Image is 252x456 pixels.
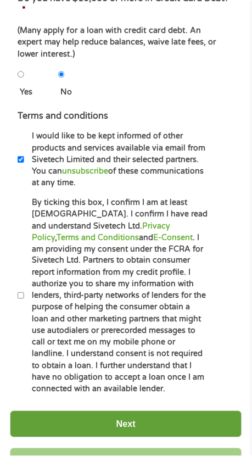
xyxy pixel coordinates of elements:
a: unsubscribe [62,166,108,176]
a: E-Consent [153,233,193,242]
label: No [60,86,79,98]
a: Privacy Policy [32,221,170,242]
label: Yes [20,86,40,98]
label: I would like to be kept informed of other products and services available via email from Sivetech... [24,130,208,188]
a: Terms and Conditions [57,233,139,242]
input: Next [10,411,242,438]
label: Terms and conditions [18,110,108,122]
div: (Many apply for a loan with credit card debt. An expert may help reduce balances, waive late fees... [18,25,234,60]
label: By ticking this box, I confirm I am at least [DEMOGRAPHIC_DATA]. I confirm I have read and unders... [24,197,208,395]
